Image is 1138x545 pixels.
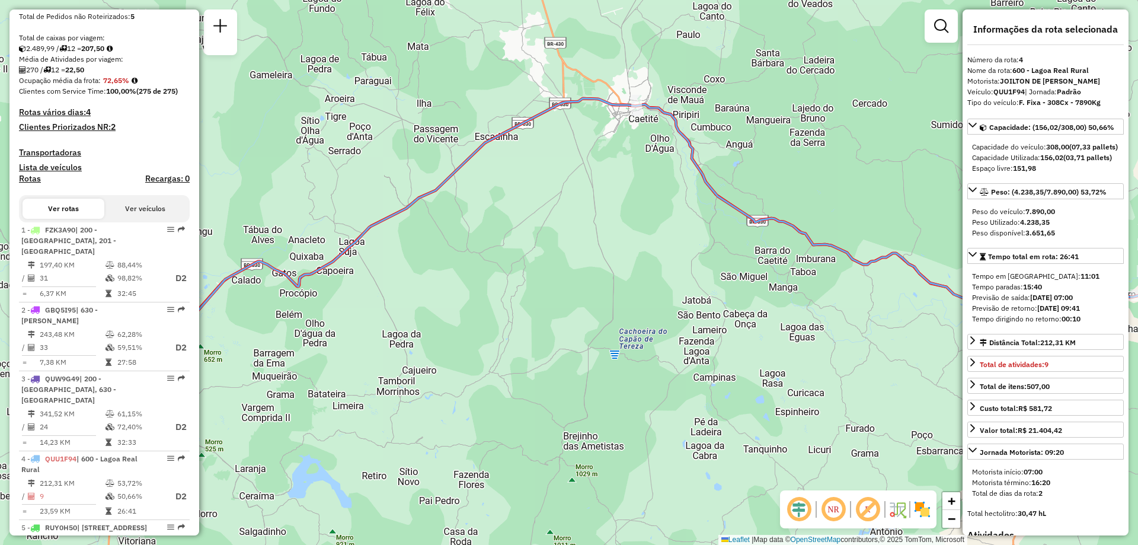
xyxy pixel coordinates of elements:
[117,288,164,299] td: 32:45
[45,374,79,383] span: QUW9G49
[967,202,1124,243] div: Peso: (4.238,35/7.890,00) 53,72%
[106,290,111,297] i: Tempo total em rota
[1023,282,1042,291] strong: 15:40
[19,54,190,65] div: Média de Atividades por viagem:
[967,266,1124,329] div: Tempo total em rota: 26:41
[972,228,1119,238] div: Peso disponível:
[165,490,187,503] p: D2
[19,66,26,74] i: Total de Atividades
[28,331,35,338] i: Distância Total
[28,480,35,487] i: Distância Total
[1057,87,1081,96] strong: Padrão
[43,66,51,74] i: Total de rotas
[45,523,77,532] span: RUY0H50
[1019,55,1023,64] strong: 4
[59,45,67,52] i: Total de rotas
[1062,314,1081,323] strong: 00:10
[1027,382,1050,391] strong: 507,00
[21,454,138,474] span: 4 -
[21,340,27,355] td: /
[39,288,105,299] td: 6,37 KM
[1024,467,1043,476] strong: 07:00
[21,523,147,532] span: 5 -
[1030,293,1073,302] strong: [DATE] 07:00
[21,271,27,286] td: /
[853,495,882,524] span: Exibir rótulo
[111,122,116,132] strong: 2
[972,303,1119,314] div: Previsão de retorno:
[972,271,1119,282] div: Tempo em [GEOGRAPHIC_DATA]:
[791,536,841,544] a: OpenStreetMap
[19,174,41,184] a: Rotas
[165,341,187,355] p: D2
[1012,66,1089,75] strong: 600 - Lagoa Real Rural
[81,44,104,53] strong: 207,50
[1040,338,1076,347] span: 212,31 KM
[1018,509,1046,518] strong: 30,47 hL
[972,467,1119,477] div: Motorista início:
[19,122,190,132] h4: Clientes Priorizados NR:
[967,55,1124,65] div: Número da rota:
[39,436,105,448] td: 14,23 KM
[1038,489,1043,498] strong: 2
[1069,142,1118,151] strong: (07,33 pallets)
[106,262,114,269] i: % de utilização do peso
[967,530,1124,541] h4: Atividades
[132,77,138,84] em: Média calculada utilizando a maior ocupação (%Peso ou %Cubagem) de cada rota da sessão. Rotas cro...
[1013,164,1036,173] strong: 151,98
[165,272,187,285] p: D2
[967,76,1124,87] div: Motorista:
[967,65,1124,76] div: Nome da rota:
[117,420,164,435] td: 72,40%
[39,420,105,435] td: 24
[21,374,116,404] span: | 200 - [GEOGRAPHIC_DATA], 630 - [GEOGRAPHIC_DATA]
[1040,153,1063,162] strong: 156,02
[1063,153,1112,162] strong: (03,71 pallets)
[980,403,1052,414] div: Custo total:
[942,510,960,528] a: Zoom out
[1046,142,1069,151] strong: 308,00
[28,410,35,417] i: Distância Total
[117,329,164,340] td: 62,28%
[967,422,1124,438] a: Valor total:R$ 21.404,42
[967,248,1124,264] a: Tempo total em rota: 26:41
[39,408,105,420] td: 341,52 KM
[117,489,164,504] td: 50,66%
[948,493,955,508] span: +
[19,43,190,54] div: 2.489,99 / 12 =
[21,374,116,404] span: 3 -
[967,378,1124,394] a: Total de itens:507,00
[28,262,35,269] i: Distância Total
[967,444,1124,460] a: Jornada Motorista: 09:20
[167,524,174,531] em: Opções
[117,477,164,489] td: 53,72%
[77,523,147,532] span: | [STREET_ADDRESS]
[1031,478,1050,487] strong: 16:20
[39,505,105,517] td: 23,59 KM
[39,271,105,286] td: 31
[45,225,75,234] span: FZK3A90
[980,425,1062,436] div: Valor total:
[1018,404,1052,413] strong: R$ 581,72
[785,495,813,524] span: Ocultar deslocamento
[1020,218,1050,227] strong: 4.238,35
[1037,304,1080,313] strong: [DATE] 09:41
[39,477,105,489] td: 212,31 KM
[752,536,753,544] span: |
[28,493,35,500] i: Total de Atividades
[106,439,111,446] i: Tempo total em rota
[21,356,27,368] td: =
[972,477,1119,488] div: Motorista término:
[117,408,164,420] td: 61,15%
[819,495,848,524] span: Ocultar NR
[167,455,174,462] em: Opções
[967,24,1124,35] h4: Informações da rota selecionada
[980,337,1076,348] div: Distância Total:
[1000,77,1100,85] strong: JOILTON DE [PERSON_NAME]
[972,488,1119,499] div: Total de dias da rota:
[19,33,190,43] div: Total de caixas por viagem:
[972,163,1119,174] div: Espaço livre:
[117,356,164,368] td: 27:58
[988,252,1079,261] span: Tempo total em rota: 26:41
